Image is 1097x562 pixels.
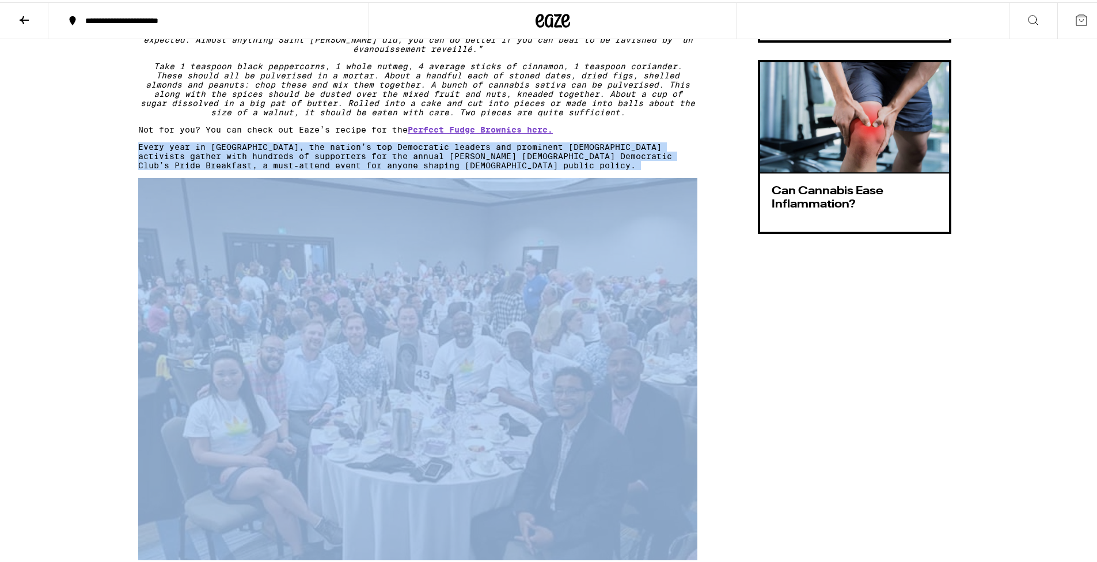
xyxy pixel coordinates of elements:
div: Not for you? You can check out Eaze’s recipe for the [138,123,697,132]
a: Can Cannabis Ease Inflammation? [758,58,951,232]
a: Perfect Fudge Brownies here. [408,123,553,132]
span: Hi. Need any help? [7,8,83,17]
h3: Can Cannabis Ease Inflammation? [772,183,937,210]
em: Take 1 teaspoon black peppercorns, 1 whole nutmeg, 4 average sticks of cinnamon, 1 teaspoon coria... [141,59,695,115]
p: Every year in [GEOGRAPHIC_DATA], the nation’s top Democratic leaders and prominent [DEMOGRAPHIC_D... [138,140,697,168]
